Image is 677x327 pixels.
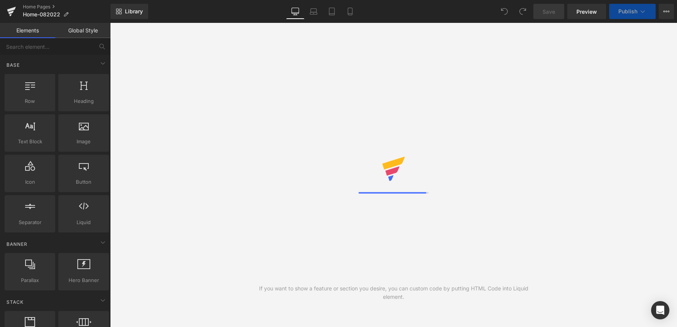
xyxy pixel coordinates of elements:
span: Image [61,138,107,146]
a: Global Style [55,23,110,38]
a: Preview [567,4,606,19]
a: Tablet [323,4,341,19]
button: Undo [497,4,512,19]
a: Home Pages [23,4,110,10]
button: Redo [515,4,530,19]
span: Preview [576,8,597,16]
span: Publish [618,8,637,14]
span: Banner [6,240,28,248]
span: Stack [6,298,24,306]
span: Text Block [7,138,53,146]
button: Publish [609,4,656,19]
button: More [659,4,674,19]
span: Liquid [61,218,107,226]
span: Library [125,8,143,15]
span: Button [61,178,107,186]
span: Heading [61,97,107,105]
a: Mobile [341,4,359,19]
span: Parallax [7,276,53,284]
span: Row [7,97,53,105]
span: Home-082022 [23,11,60,18]
div: Open Intercom Messenger [651,301,669,319]
span: Icon [7,178,53,186]
a: New Library [110,4,148,19]
div: If you want to show a feature or section you desire, you can custom code by putting HTML Code int... [252,284,535,301]
span: Save [543,8,555,16]
span: Separator [7,218,53,226]
span: Hero Banner [61,276,107,284]
span: Base [6,61,21,69]
a: Desktop [286,4,304,19]
a: Laptop [304,4,323,19]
